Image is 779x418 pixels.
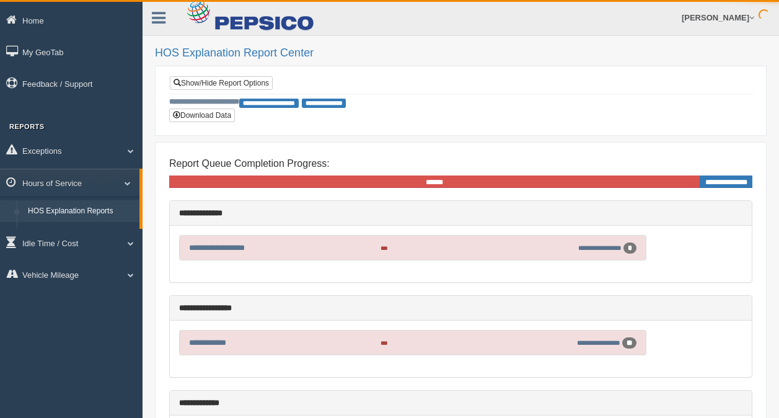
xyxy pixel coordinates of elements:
[155,47,767,60] h2: HOS Explanation Report Center
[22,222,139,244] a: HOS Violation Audit Reports
[169,158,752,169] h4: Report Queue Completion Progress:
[22,200,139,223] a: HOS Explanation Reports
[169,109,235,122] button: Download Data
[170,76,273,90] a: Show/Hide Report Options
